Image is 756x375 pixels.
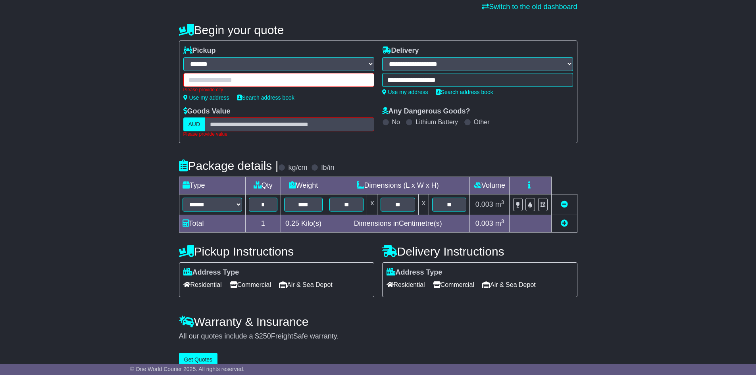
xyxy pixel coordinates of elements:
div: All our quotes include a $ FreightSafe warranty. [179,332,577,341]
label: Address Type [387,268,442,277]
span: Commercial [433,279,474,291]
a: Use my address [183,94,229,101]
h4: Pickup Instructions [179,245,374,258]
td: Dimensions in Centimetre(s) [326,215,470,232]
td: 1 [245,215,281,232]
span: 0.25 [285,219,299,227]
a: Use my address [382,89,428,95]
span: 250 [259,332,271,340]
td: Dimensions (L x W x H) [326,177,470,194]
span: 0.003 [475,200,493,208]
button: Get Quotes [179,353,218,367]
td: x [418,194,429,215]
span: m [495,219,504,227]
h4: Package details | [179,159,279,172]
label: kg/cm [288,163,307,172]
label: Other [474,118,490,126]
label: Goods Value [183,107,231,116]
span: 0.003 [475,219,493,227]
label: Lithium Battery [416,118,458,126]
label: Delivery [382,46,419,55]
td: Volume [470,177,510,194]
td: Kilo(s) [281,215,326,232]
span: Residential [387,279,425,291]
label: lb/in [321,163,334,172]
label: No [392,118,400,126]
h4: Warranty & Insurance [179,315,577,328]
td: x [367,194,377,215]
h4: Begin your quote [179,23,577,37]
a: Switch to the old dashboard [482,3,577,11]
h4: Delivery Instructions [382,245,577,258]
span: Commercial [230,279,271,291]
a: Search address book [436,89,493,95]
a: Add new item [561,219,568,227]
td: Total [179,215,245,232]
span: Air & Sea Depot [279,279,333,291]
a: Remove this item [561,200,568,208]
td: Type [179,177,245,194]
td: Qty [245,177,281,194]
span: Air & Sea Depot [482,279,536,291]
label: Address Type [183,268,239,277]
sup: 3 [501,218,504,224]
label: AUD [183,117,206,131]
div: Please provide city [183,87,374,92]
sup: 3 [501,199,504,205]
a: Search address book [237,94,294,101]
label: Pickup [183,46,216,55]
td: Weight [281,177,326,194]
div: Please provide value [183,131,374,137]
span: m [495,200,504,208]
span: © One World Courier 2025. All rights reserved. [130,366,245,372]
label: Any Dangerous Goods? [382,107,470,116]
span: Residential [183,279,222,291]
